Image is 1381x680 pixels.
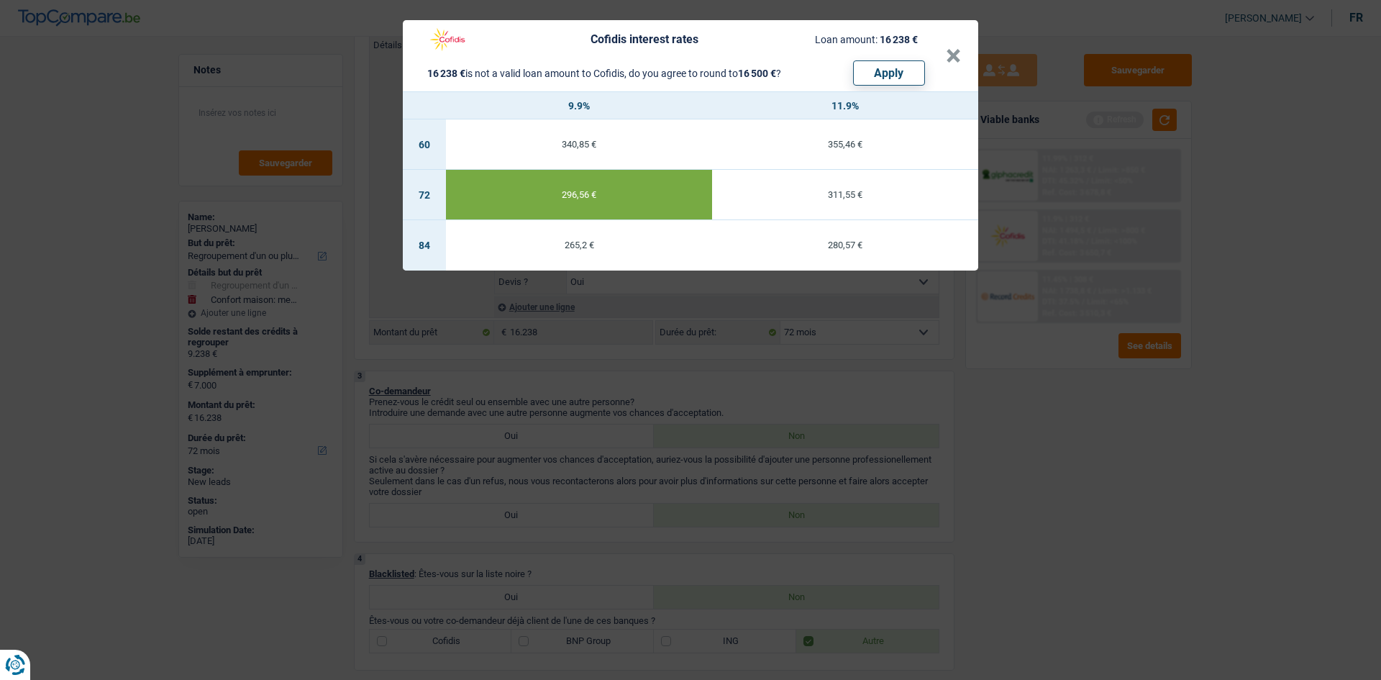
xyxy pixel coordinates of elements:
[712,140,978,149] div: 355,46 €
[712,190,978,199] div: 311,55 €
[403,119,446,170] td: 60
[427,68,465,79] span: 16 238 €
[446,92,712,119] th: 9.9%
[853,60,925,86] button: Apply
[403,170,446,220] td: 72
[946,49,961,63] button: ×
[446,240,712,250] div: 265,2 €
[427,68,781,78] div: is not a valid loan amount to Cofidis, do you agree to round to ?
[420,26,475,53] img: Cofidis
[403,220,446,271] td: 84
[591,34,698,45] div: Cofidis interest rates
[446,140,712,149] div: 340,85 €
[712,240,978,250] div: 280,57 €
[446,190,712,199] div: 296,56 €
[880,34,918,45] span: 16 238 €
[815,34,878,45] span: Loan amount:
[738,68,776,79] span: 16 500 €
[712,92,978,119] th: 11.9%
